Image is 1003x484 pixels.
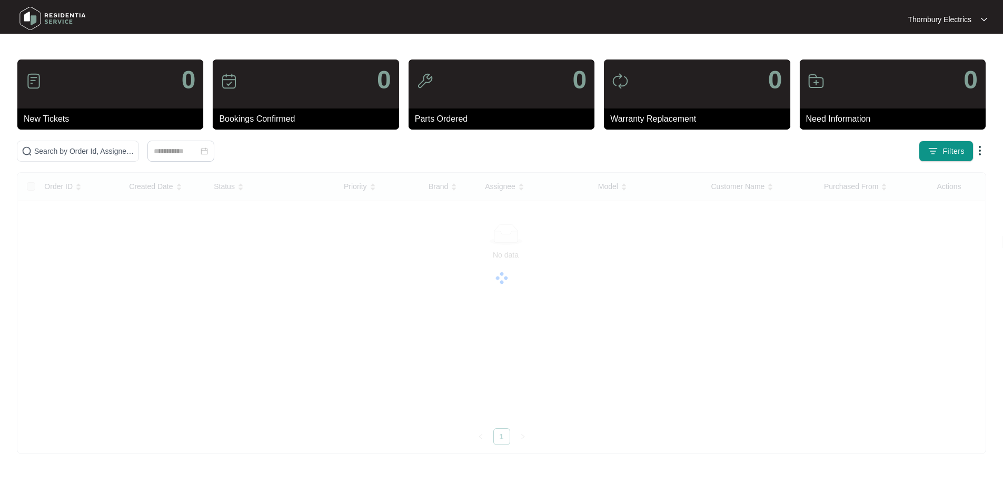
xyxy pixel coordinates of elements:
p: Parts Ordered [415,113,594,125]
img: icon [416,73,433,90]
img: icon [221,73,237,90]
img: residentia service logo [16,3,90,34]
input: Search by Order Id, Assignee Name, Customer Name, Brand and Model [34,145,134,157]
img: icon [25,73,42,90]
p: 0 [377,67,391,93]
p: Warranty Replacement [610,113,790,125]
p: Bookings Confirmed [219,113,399,125]
img: dropdown arrow [974,144,986,157]
p: New Tickets [24,113,203,125]
img: icon [808,73,825,90]
p: 0 [572,67,587,93]
img: dropdown arrow [981,17,987,22]
p: Thornbury Electrics [908,14,971,25]
p: 0 [768,67,782,93]
img: icon [612,73,629,90]
p: 0 [182,67,196,93]
button: filter iconFilters [919,141,974,162]
span: Filters [942,146,965,157]
p: 0 [964,67,978,93]
img: search-icon [22,146,32,156]
img: filter icon [928,146,938,156]
p: Need Information [806,113,986,125]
